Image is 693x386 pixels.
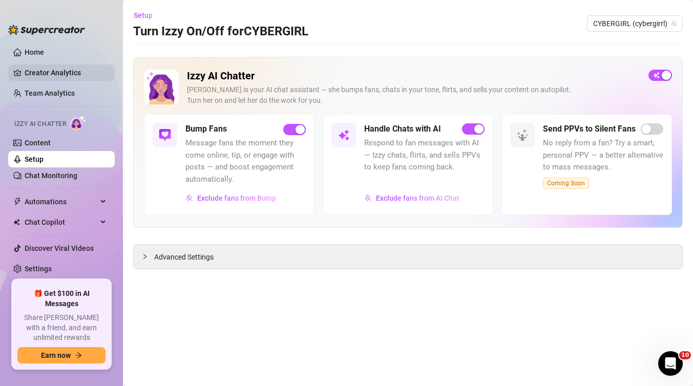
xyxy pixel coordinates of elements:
[338,129,350,141] img: svg%3e
[25,48,44,56] a: Home
[671,20,677,27] span: team
[516,129,529,141] img: svg%3e
[75,352,82,359] span: arrow-right
[25,194,97,210] span: Automations
[70,115,86,130] img: AI Chatter
[25,155,44,163] a: Setup
[364,190,460,206] button: Exclude fans from AI Chat
[142,253,148,260] span: collapsed
[364,123,441,135] h5: Handle Chats with AI
[185,123,227,135] h5: Bump Fans
[133,24,308,40] h3: Turn Izzy On/Off for CYBERGIRL
[13,198,22,206] span: thunderbolt
[543,123,636,135] h5: Send PPVs to Silent Fans
[25,139,51,147] a: Content
[17,289,106,309] span: 🎁 Get $100 in AI Messages
[543,137,663,174] span: No reply from a fan? Try a smart, personal PPV — a better alternative to mass messages.
[41,351,71,359] span: Earn now
[187,84,640,106] div: [PERSON_NAME] is your AI chat assistant — she bumps fans, chats in your tone, flirts, and sells y...
[25,214,97,230] span: Chat Copilot
[17,347,106,363] button: Earn nowarrow-right
[25,244,94,252] a: Discover Viral Videos
[134,11,153,19] span: Setup
[658,351,683,376] iframe: Intercom live chat
[376,194,459,202] span: Exclude fans from AI Chat
[14,119,66,129] span: Izzy AI Chatter
[154,251,214,263] span: Advanced Settings
[25,65,107,81] a: Creator Analytics
[593,16,677,31] span: CYBERGIRL (cybergirrl)
[185,137,306,185] span: Message fans the moment they come online, tip, or engage with posts — and boost engagement automa...
[142,251,154,262] div: collapsed
[25,89,75,97] a: Team Analytics
[186,195,193,202] img: svg%3e
[543,178,589,189] span: Coming Soon
[365,195,372,202] img: svg%3e
[187,70,640,82] h2: Izzy AI Chatter
[159,129,171,141] img: svg%3e
[25,171,77,180] a: Chat Monitoring
[17,313,106,343] span: Share [PERSON_NAME] with a friend, and earn unlimited rewards
[144,70,179,104] img: Izzy AI Chatter
[133,7,161,24] button: Setup
[679,351,691,359] span: 10
[364,137,485,174] span: Respond to fan messages with AI — Izzy chats, flirts, and sells PPVs to keep fans coming back.
[13,219,20,226] img: Chat Copilot
[185,190,277,206] button: Exclude fans from Bump
[8,25,85,35] img: logo-BBDzfeDw.svg
[25,265,52,273] a: Settings
[197,194,276,202] span: Exclude fans from Bump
